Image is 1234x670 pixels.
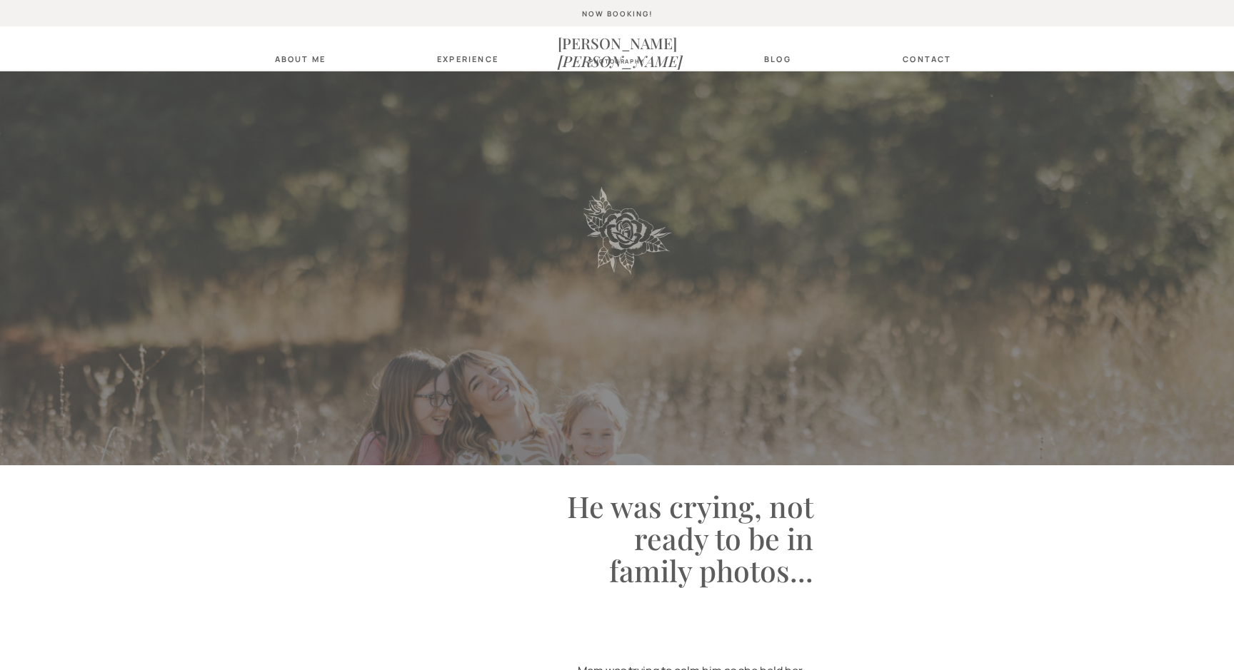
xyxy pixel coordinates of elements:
h2: He was crying, not ready to be in family photos... [549,490,813,624]
a: about Me [271,54,330,64]
a: [PERSON_NAME][PERSON_NAME] [558,34,676,51]
a: photography [581,58,653,67]
a: blog [756,54,799,64]
a: Experience [437,54,493,64]
i: [PERSON_NAME] [558,51,683,71]
a: now booking! [421,9,813,18]
a: contact [899,54,955,64]
nav: [PERSON_NAME] [558,34,676,51]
